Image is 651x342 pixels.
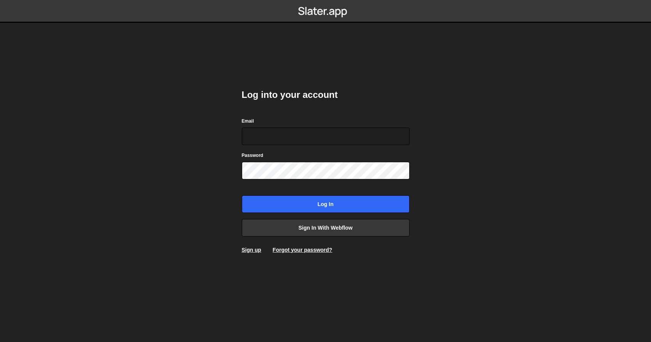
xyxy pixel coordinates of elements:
[242,219,410,237] a: Sign in with Webflow
[242,247,261,253] a: Sign up
[242,195,410,213] input: Log in
[242,152,264,159] label: Password
[273,247,332,253] a: Forgot your password?
[242,89,410,101] h2: Log into your account
[242,117,254,125] label: Email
